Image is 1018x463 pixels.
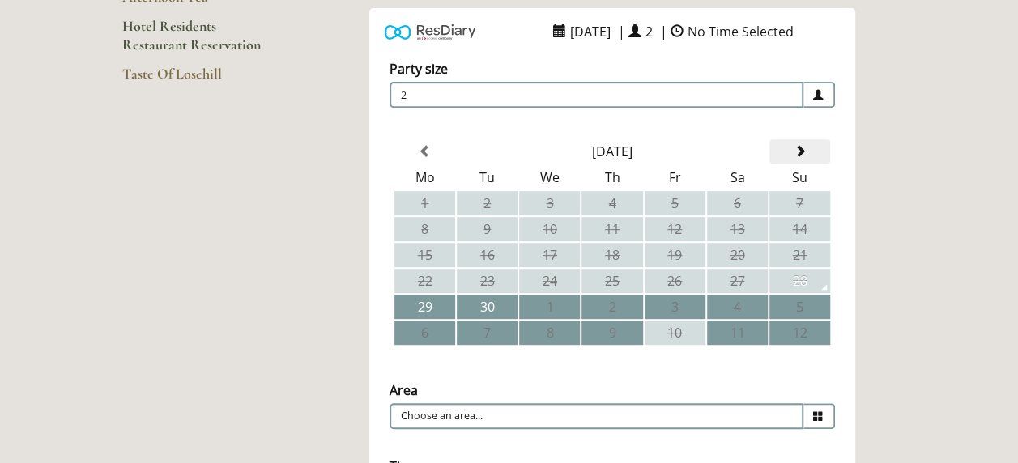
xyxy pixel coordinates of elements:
[385,20,475,44] img: Powered by ResDiary
[707,269,768,293] td: 27
[457,191,518,215] td: 2
[390,381,418,399] label: Area
[793,145,806,158] span: Next Month
[684,19,798,45] span: No Time Selected
[519,295,580,319] td: 1
[457,139,768,164] th: Select Month
[419,145,432,158] span: Previous Month
[566,19,615,45] span: [DATE]
[769,165,830,189] th: Su
[581,321,642,345] td: 9
[581,295,642,319] td: 2
[581,243,642,267] td: 18
[390,82,803,108] span: 2
[394,321,455,345] td: 6
[122,17,277,65] a: Hotel Residents Restaurant Reservation
[707,321,768,345] td: 11
[769,191,830,215] td: 7
[394,217,455,241] td: 8
[581,191,642,215] td: 4
[394,295,455,319] td: 29
[519,191,580,215] td: 3
[769,321,830,345] td: 12
[707,295,768,319] td: 4
[394,243,455,267] td: 15
[581,269,642,293] td: 25
[618,23,625,40] span: |
[769,269,830,293] td: 28
[457,269,518,293] td: 23
[390,60,448,78] label: Party size
[645,217,705,241] td: 12
[457,321,518,345] td: 7
[519,165,580,189] th: We
[122,65,277,94] a: Taste Of Losehill
[769,243,830,267] td: 21
[769,295,830,319] td: 5
[707,243,768,267] td: 20
[519,243,580,267] td: 17
[581,217,642,241] td: 11
[457,217,518,241] td: 9
[645,269,705,293] td: 26
[519,269,580,293] td: 24
[457,243,518,267] td: 16
[645,295,705,319] td: 3
[769,217,830,241] td: 14
[519,321,580,345] td: 8
[645,321,705,345] td: 10
[457,295,518,319] td: 30
[645,165,705,189] th: Fr
[645,243,705,267] td: 19
[457,165,518,189] th: Tu
[641,19,657,45] span: 2
[394,165,455,189] th: Mo
[660,23,667,40] span: |
[581,165,642,189] th: Th
[707,191,768,215] td: 6
[645,191,705,215] td: 5
[519,217,580,241] td: 10
[707,165,768,189] th: Sa
[394,191,455,215] td: 1
[394,269,455,293] td: 22
[707,217,768,241] td: 13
